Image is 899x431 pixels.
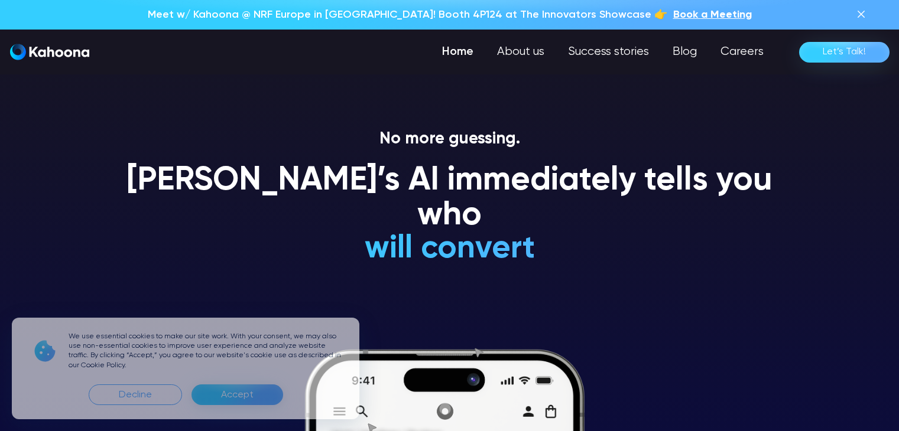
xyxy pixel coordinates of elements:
span: Book a Meeting [673,9,752,20]
a: Home [430,40,485,64]
a: Careers [709,40,775,64]
a: Blog [661,40,709,64]
a: Let’s Talk! [799,42,890,63]
h1: will convert [275,231,624,266]
div: Accept [221,386,254,404]
div: Decline [89,384,182,405]
p: No more guessing. [113,129,787,149]
a: About us [485,40,556,64]
div: Accept [192,384,283,405]
div: Decline [119,386,152,404]
a: Success stories [556,40,661,64]
a: Book a Meeting [673,7,752,22]
p: Meet w/ Kahoona @ NRF Europe in [GEOGRAPHIC_DATA]! Booth 4P124 at The Innovators Showcase 👉 [148,7,667,22]
h1: [PERSON_NAME]’s AI immediately tells you who [113,164,787,234]
img: Kahoona logo white [10,44,89,60]
p: We use essential cookies to make our site work. With your consent, we may also use non-essential ... [69,332,345,370]
div: Let’s Talk! [823,43,866,61]
a: home [10,44,89,61]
